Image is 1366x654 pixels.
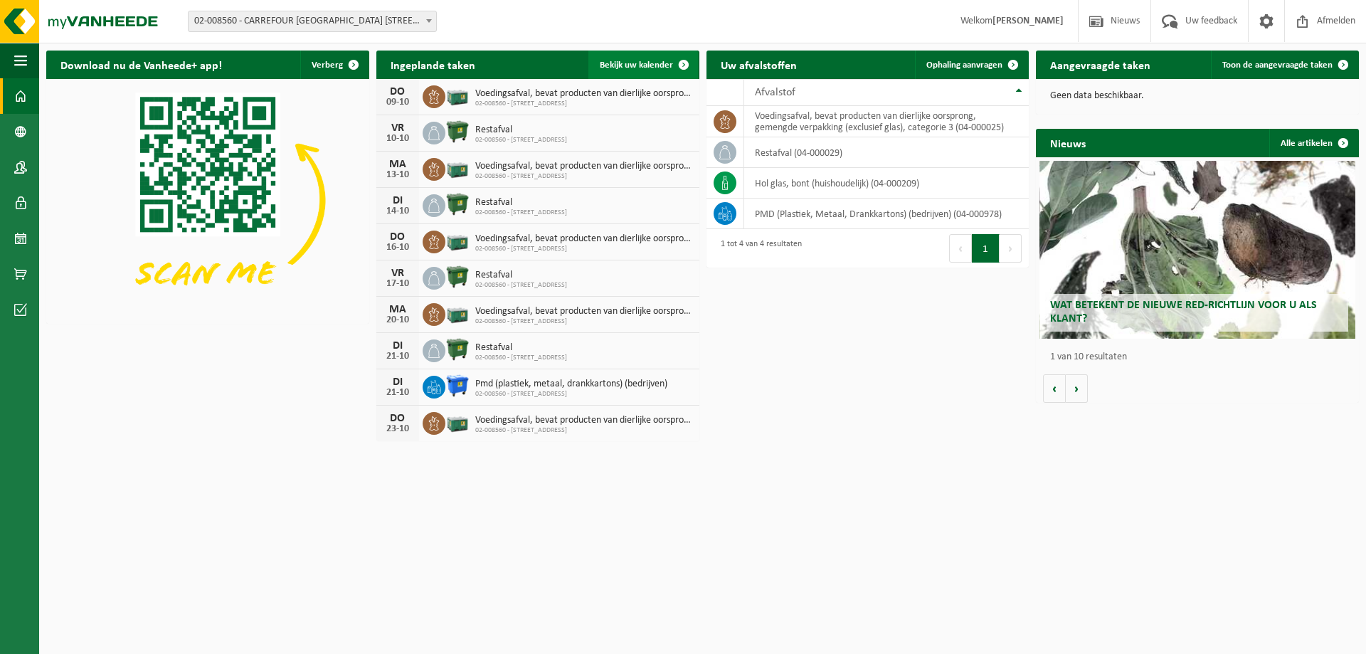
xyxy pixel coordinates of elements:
div: DI [383,376,412,388]
span: Restafval [475,270,567,281]
span: Voedingsafval, bevat producten van dierlijke oorsprong, gemengde verpakking (exc... [475,233,692,245]
h2: Aangevraagde taken [1036,51,1165,78]
div: 1 tot 4 van 4 resultaten [714,233,802,264]
div: 21-10 [383,352,412,362]
div: DO [383,413,412,424]
button: Next [1000,234,1022,263]
button: Volgende [1066,374,1088,403]
span: 02-008560 - [STREET_ADDRESS] [475,281,567,290]
span: Afvalstof [755,87,795,98]
td: hol glas, bont (huishoudelijk) (04-000209) [744,168,1029,199]
span: 02-008560 - [STREET_ADDRESS] [475,426,692,435]
div: 21-10 [383,388,412,398]
span: 02-008560 - CARREFOUR ANTWERPEN LOZANNASTRAAT 169 - ANTWERPEN [188,11,437,32]
span: 02-008560 - [STREET_ADDRESS] [475,136,567,144]
span: Restafval [475,125,567,136]
p: 1 van 10 resultaten [1050,352,1352,362]
span: Bekijk uw kalender [600,60,673,70]
img: WB-1100-HPE-GN-01 [445,337,470,362]
button: Vorige [1043,374,1066,403]
img: Download de VHEPlus App [46,79,369,321]
span: Voedingsafval, bevat producten van dierlijke oorsprong, gemengde verpakking (exc... [475,415,692,426]
div: DI [383,340,412,352]
td: PMD (Plastiek, Metaal, Drankkartons) (bedrijven) (04-000978) [744,199,1029,229]
div: 14-10 [383,206,412,216]
img: PB-LB-0680-HPE-GN-01 [445,410,470,434]
span: Voedingsafval, bevat producten van dierlijke oorsprong, gemengde verpakking (exc... [475,306,692,317]
div: DO [383,231,412,243]
img: WB-1100-HPE-GN-01 [445,120,470,144]
div: 13-10 [383,170,412,180]
div: DO [383,86,412,97]
span: Restafval [475,197,567,209]
strong: [PERSON_NAME] [992,16,1064,26]
img: PB-LB-0680-HPE-GN-01 [445,156,470,180]
a: Ophaling aanvragen [915,51,1027,79]
span: Pmd (plastiek, metaal, drankkartons) (bedrijven) [475,379,667,390]
span: Ophaling aanvragen [926,60,1002,70]
td: voedingsafval, bevat producten van dierlijke oorsprong, gemengde verpakking (exclusief glas), cat... [744,106,1029,137]
div: DI [383,195,412,206]
p: Geen data beschikbaar. [1050,91,1345,101]
img: WB-1100-HPE-BE-01 [445,374,470,398]
span: Voedingsafval, bevat producten van dierlijke oorsprong, gemengde verpakking (exc... [475,161,692,172]
h2: Nieuws [1036,129,1100,157]
span: 02-008560 - [STREET_ADDRESS] [475,354,567,362]
span: 02-008560 - [STREET_ADDRESS] [475,209,567,217]
img: PB-LB-0680-HPE-GN-01 [445,301,470,325]
h2: Uw afvalstoffen [706,51,811,78]
span: Verberg [312,60,343,70]
button: Previous [949,234,972,263]
span: 02-008560 - [STREET_ADDRESS] [475,245,692,253]
img: WB-1100-HPE-GN-01 [445,265,470,289]
div: 10-10 [383,134,412,144]
span: Restafval [475,342,567,354]
td: restafval (04-000029) [744,137,1029,168]
div: 23-10 [383,424,412,434]
span: 02-008560 - [STREET_ADDRESS] [475,317,692,326]
div: 17-10 [383,279,412,289]
div: VR [383,122,412,134]
div: VR [383,268,412,279]
a: Alle artikelen [1269,129,1357,157]
span: 02-008560 - [STREET_ADDRESS] [475,390,667,399]
img: WB-1100-HPE-GN-01 [445,192,470,216]
h2: Ingeplande taken [376,51,489,78]
button: Verberg [300,51,368,79]
h2: Download nu de Vanheede+ app! [46,51,236,78]
div: 20-10 [383,315,412,325]
span: Wat betekent de nieuwe RED-richtlijn voor u als klant? [1050,300,1317,325]
div: 16-10 [383,243,412,253]
div: MA [383,159,412,170]
div: 09-10 [383,97,412,107]
span: Toon de aangevraagde taken [1222,60,1333,70]
span: Voedingsafval, bevat producten van dierlijke oorsprong, gemengde verpakking (exc... [475,88,692,100]
span: 02-008560 - CARREFOUR ANTWERPEN LOZANNASTRAAT 169 - ANTWERPEN [189,11,436,31]
img: PB-LB-0680-HPE-GN-01 [445,83,470,107]
a: Bekijk uw kalender [588,51,698,79]
img: PB-LB-0680-HPE-GN-01 [445,228,470,253]
span: 02-008560 - [STREET_ADDRESS] [475,100,692,108]
div: MA [383,304,412,315]
a: Wat betekent de nieuwe RED-richtlijn voor u als klant? [1039,161,1356,339]
a: Toon de aangevraagde taken [1211,51,1357,79]
button: 1 [972,234,1000,263]
span: 02-008560 - [STREET_ADDRESS] [475,172,692,181]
